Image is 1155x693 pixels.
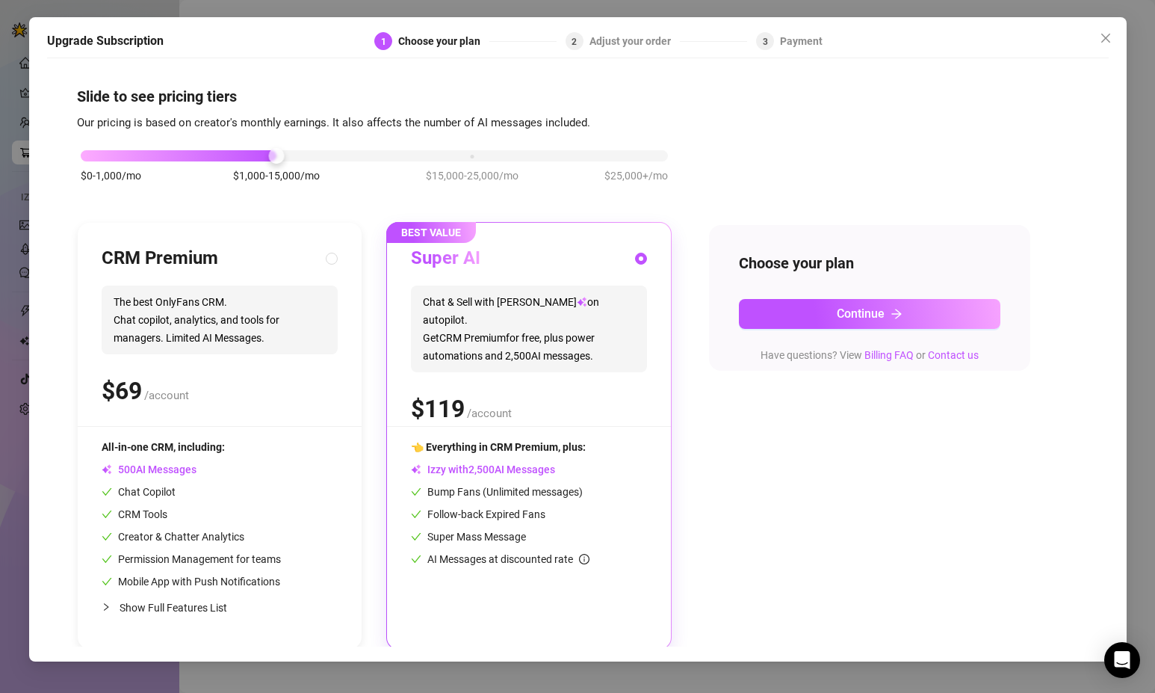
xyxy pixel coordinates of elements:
h3: CRM Premium [102,247,218,271]
span: Close [1093,32,1117,44]
span: Our pricing is based on creator's monthly earnings. It also affects the number of AI messages inc... [77,116,590,129]
span: Chat Copilot [102,486,176,498]
span: Show Full Features List [120,602,227,614]
span: Bump Fans (Unlimited messages) [411,486,583,498]
span: AI Messages [102,463,196,475]
span: 👈 Everything in CRM Premium, plus: [411,441,586,453]
button: Close [1093,26,1117,50]
span: BEST VALUE [386,222,476,243]
span: 1 [381,37,386,47]
span: $15,000-25,000/mo [426,167,518,184]
button: Continuearrow-right [739,299,1000,329]
span: check [102,509,112,520]
span: Creator & Chatter Analytics [102,531,244,543]
a: Contact us [928,349,979,361]
h3: Super AI [411,247,480,271]
div: Payment [780,32,823,50]
span: info-circle [579,554,589,564]
span: Izzy with AI Messages [411,463,555,475]
span: Continue [837,307,885,321]
span: 3 [763,37,768,47]
span: All-in-one CRM, including: [102,441,225,453]
span: collapsed [102,603,111,612]
a: Billing FAQ [864,349,914,361]
div: Open Intercom Messenger [1104,642,1140,678]
span: /account [467,407,512,420]
h5: Upgrade Subscription [47,32,164,50]
span: Have questions? View or [761,349,979,361]
span: check [411,487,421,497]
span: check [102,576,112,587]
h4: Slide to see pricing tiers [77,86,1079,107]
span: $0-1,000/mo [81,167,141,184]
span: check [411,532,421,542]
span: Super Mass Message [411,531,526,543]
span: $25,000+/mo [604,167,668,184]
span: Mobile App with Push Notifications [102,576,280,588]
span: The best OnlyFans CRM. Chat copilot, analytics, and tools for managers. Limited AI Messages. [102,286,338,354]
span: arrow-right [891,308,902,320]
span: $1,000-15,000/mo [233,167,320,184]
span: check [102,532,112,542]
div: Choose your plan [398,32,489,50]
h4: Choose your plan [739,253,1000,274]
span: Chat & Sell with [PERSON_NAME] on autopilot. Get CRM Premium for free, plus power automations and... [411,286,647,372]
span: AI Messages at discounted rate [427,553,589,565]
span: check [411,554,421,564]
span: Permission Management for teams [102,553,281,565]
span: check [411,509,421,520]
span: close [1099,32,1111,44]
span: $ [411,395,465,423]
span: check [102,487,112,497]
span: check [102,554,112,564]
span: /account [144,389,189,402]
div: Adjust your order [589,32,680,50]
span: 2 [572,37,577,47]
div: Show Full Features List [102,590,338,625]
span: $ [102,377,142,405]
span: Follow-back Expired Fans [411,508,545,520]
span: CRM Tools [102,508,167,520]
